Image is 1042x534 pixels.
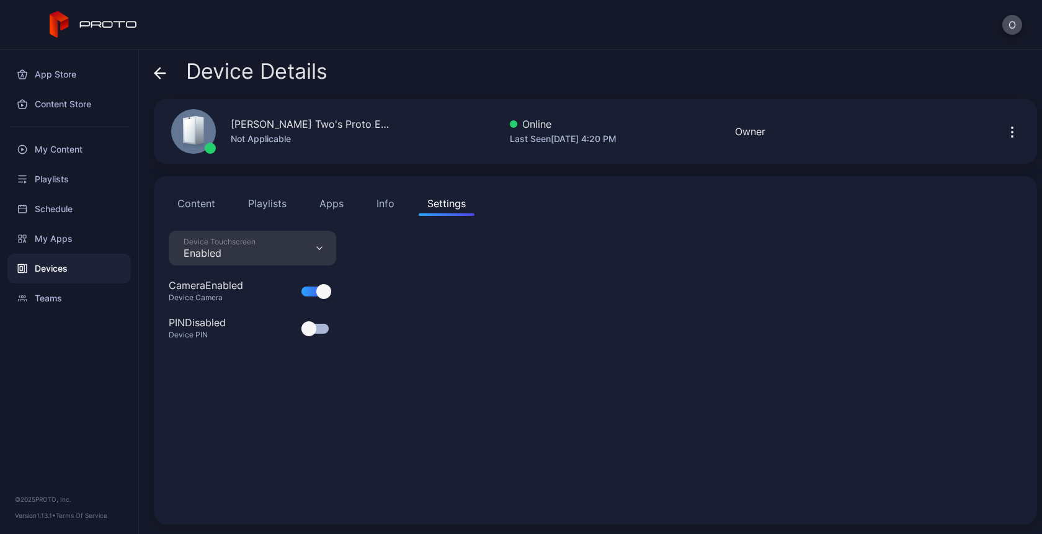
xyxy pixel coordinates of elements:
span: Device Details [186,60,327,83]
div: Info [376,196,394,211]
button: O [1002,15,1022,35]
div: Not Applicable [231,131,392,146]
div: [PERSON_NAME] Two's Proto Epic [231,117,392,131]
div: Device Camera [169,293,258,303]
div: PIN Disabled [169,315,226,330]
div: Device Touchscreen [184,237,256,247]
button: Content [169,191,224,216]
div: Device PIN [169,330,241,340]
div: Online [510,117,617,131]
a: Devices [7,254,131,283]
a: Teams [7,283,131,313]
a: Playlists [7,164,131,194]
div: Enabled [184,247,256,259]
a: My Content [7,135,131,164]
div: Owner [735,124,765,139]
div: Settings [427,196,466,211]
a: App Store [7,60,131,89]
a: Content Store [7,89,131,119]
button: Settings [419,191,474,216]
div: © 2025 PROTO, Inc. [15,494,123,504]
button: Device TouchscreenEnabled [169,231,336,265]
button: Apps [311,191,352,216]
div: Camera Enabled [169,278,243,293]
a: Schedule [7,194,131,224]
div: Last Seen [DATE] 4:20 PM [510,131,617,146]
span: Version 1.13.1 • [15,512,56,519]
a: My Apps [7,224,131,254]
button: Playlists [239,191,295,216]
a: Terms Of Service [56,512,107,519]
button: Info [368,191,403,216]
